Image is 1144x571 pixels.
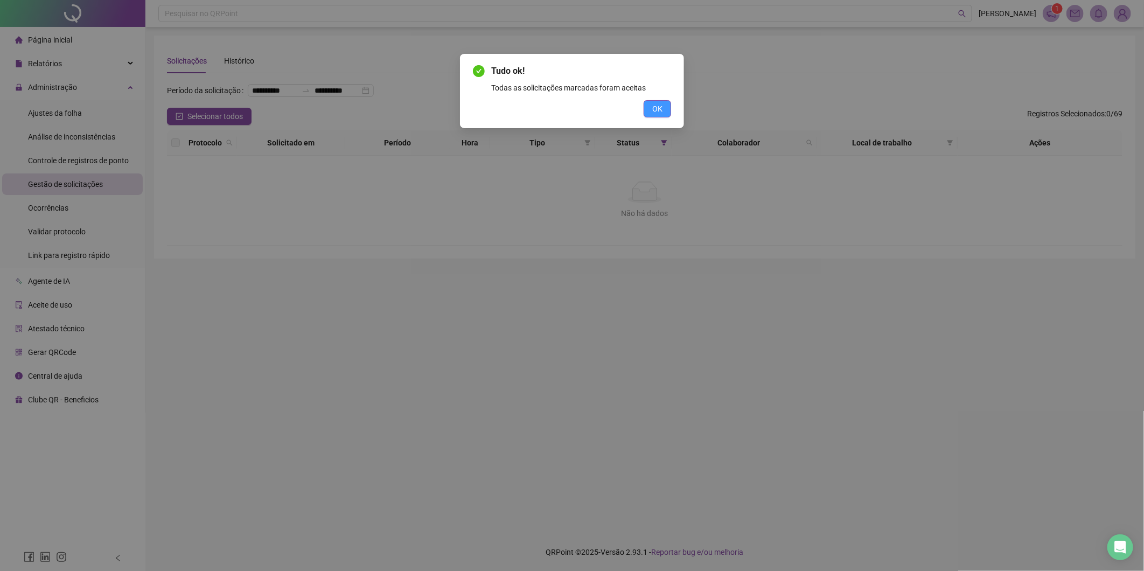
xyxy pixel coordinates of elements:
button: OK [644,100,671,117]
div: Todas as solicitações marcadas foram aceitas [491,82,671,94]
span: OK [652,103,662,115]
div: Open Intercom Messenger [1107,534,1133,560]
span: check-circle [473,65,485,77]
span: Tudo ok! [491,65,671,78]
